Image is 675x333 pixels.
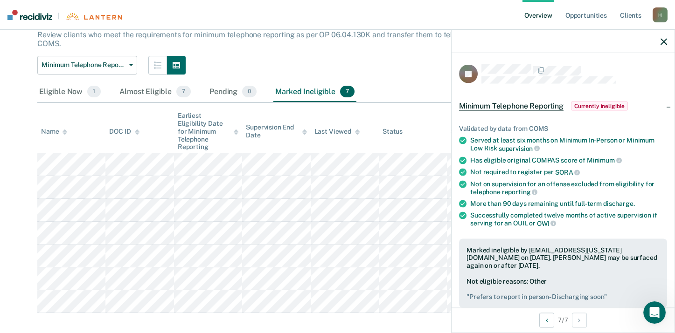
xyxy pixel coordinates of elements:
[537,219,556,227] span: OWI
[273,82,356,102] div: Marked Ineligible
[466,246,660,269] div: Marked ineligible by [EMAIL_ADDRESS][US_STATE][DOMAIN_NAME] on [DATE]. [PERSON_NAME] may be surfa...
[314,128,360,136] div: Last Viewed
[41,128,67,136] div: Name
[246,123,306,139] div: Supervision End Date
[653,7,668,22] div: H
[499,144,540,152] span: supervision
[470,200,667,208] div: More than 90 days remaining until full-term
[452,91,675,121] div: Minimum Telephone ReportingCurrently ineligible
[470,168,667,177] div: Not required to register per
[555,169,580,176] span: SORA
[470,211,667,227] div: Successfully completed twelve months of active supervision if serving for an OUIL or
[176,86,191,98] span: 7
[470,156,667,164] div: Has eligible original COMPAS score of
[502,188,538,196] span: reporting
[37,82,103,102] div: Eligible Now
[470,180,667,196] div: Not on supervision for an offense excluded from eligibility for telephone
[109,128,139,136] div: DOC ID
[572,313,587,327] button: Next Opportunity
[459,125,667,133] div: Validated by data from COMS
[603,200,635,207] span: discharge.
[571,102,628,111] span: Currently ineligible
[539,313,554,327] button: Previous Opportunity
[178,112,238,151] div: Earliest Eligibility Date for Minimum Telephone Reporting
[52,12,65,20] span: |
[242,86,257,98] span: 0
[643,301,666,324] iframe: Intercom live chat
[470,136,667,152] div: Served at least six months on Minimum In-Person or Minimum Low Risk
[87,86,101,98] span: 1
[65,13,122,20] img: Lantern
[452,307,675,332] div: 7 / 7
[383,128,403,136] div: Status
[466,292,660,300] pre: " Prefers to report in person- Discharging soon "
[42,61,125,69] span: Minimum Telephone Reporting
[466,277,660,300] div: Not eligible reasons: Other
[587,156,622,164] span: Minimum
[118,82,193,102] div: Almost Eligible
[459,102,564,111] span: Minimum Telephone Reporting
[340,86,355,98] span: 7
[7,10,52,20] img: Recidiviz
[208,82,258,102] div: Pending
